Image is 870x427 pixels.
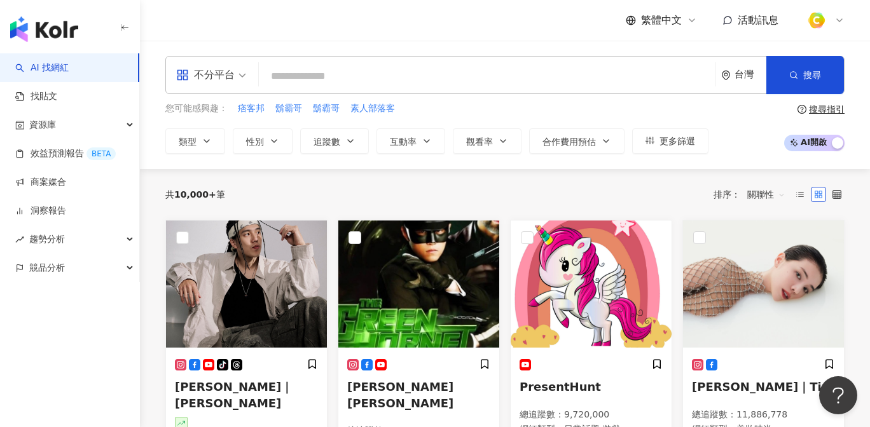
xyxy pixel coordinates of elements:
div: 不分平台 [176,65,235,85]
a: 效益預測報告BETA [15,147,116,160]
span: 追蹤數 [314,137,340,147]
button: 追蹤數 [300,128,369,154]
span: 趨勢分析 [29,225,65,254]
span: 性別 [246,137,264,147]
a: 找貼文 [15,90,57,103]
span: [PERSON_NAME]｜[PERSON_NAME] [175,380,293,409]
a: 洞察報告 [15,205,66,217]
div: 共 筆 [165,189,225,200]
img: KOL Avatar [338,220,499,348]
span: 痞客邦 [238,102,265,115]
iframe: Help Scout Beacon - Open [819,376,857,414]
span: 搜尋 [803,70,821,80]
img: %E6%96%B9%E5%BD%A2%E7%B4%94.png [804,8,829,32]
span: question-circle [797,105,806,114]
p: 總追蹤數 ： 9,720,000 [520,409,663,421]
button: 性別 [233,128,293,154]
span: 競品分析 [29,254,65,282]
span: 素人部落客 [350,102,395,115]
img: logo [10,17,78,42]
span: 資源庫 [29,111,56,139]
span: 鬍霸哥 [275,102,302,115]
button: 鬍霸哥 [275,102,303,116]
span: [PERSON_NAME] [PERSON_NAME] [347,380,453,409]
button: 合作費用預估 [529,128,625,154]
button: 鬍霸哥 [312,102,340,116]
span: appstore [176,69,189,81]
button: 素人部落客 [350,102,396,116]
span: 活動訊息 [738,14,778,26]
span: 合作費用預估 [542,137,596,147]
span: 互動率 [390,137,417,147]
span: 觀看率 [466,137,493,147]
img: KOL Avatar [166,220,327,348]
button: 搜尋 [766,56,844,94]
span: [PERSON_NAME]｜Tia [692,380,829,393]
button: 互動率 [376,128,445,154]
button: 痞客邦 [237,102,265,116]
span: rise [15,235,24,244]
div: 台灣 [735,69,766,80]
span: 類型 [179,137,197,147]
span: 關聯性 [747,184,785,205]
button: 觀看率 [453,128,521,154]
span: 10,000+ [174,189,216,200]
a: searchAI 找網紅 [15,62,69,74]
span: 您可能感興趣： [165,102,228,115]
span: environment [721,71,731,80]
img: KOL Avatar [511,220,672,348]
span: 繁體中文 [641,13,682,27]
button: 類型 [165,128,225,154]
span: 鬍霸哥 [313,102,340,115]
div: 排序： [714,184,792,205]
div: 搜尋指引 [809,104,845,114]
p: 總追蹤數 ： 11,886,778 [692,409,835,421]
img: KOL Avatar [683,220,844,348]
button: 更多篩選 [632,128,708,154]
span: 更多篩選 [659,136,695,146]
span: PresentHunt [520,380,601,393]
a: 商案媒合 [15,176,66,189]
